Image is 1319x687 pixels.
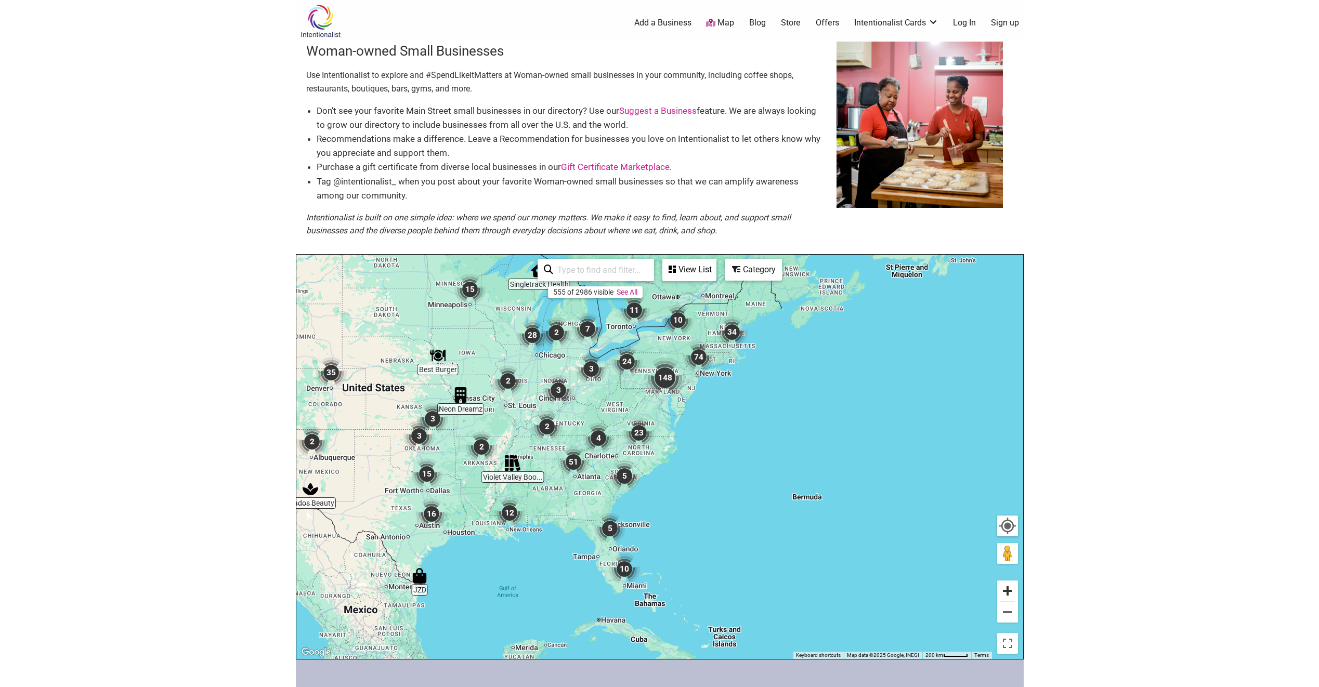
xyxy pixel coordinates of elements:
div: Best Burger [430,348,446,363]
div: Singletrack Health [531,262,547,278]
div: 3 [403,420,435,452]
button: Zoom in [997,580,1018,601]
a: Intentionalist Cards [854,17,938,29]
div: 15 [411,458,442,490]
em: Intentionalist is built on one simple idea: where we spend our money matters. We make it easy to ... [306,213,791,236]
a: Gift Certificate Marketplace [561,162,670,172]
div: 51 [558,446,589,478]
div: 148 [644,357,686,399]
div: 7 [572,313,603,345]
a: Offers [816,17,839,29]
a: Map [706,17,734,29]
div: 5 [609,460,640,492]
span: 200 km [925,652,943,658]
a: Store [781,17,801,29]
div: 2 [466,431,497,463]
a: See All [617,288,637,296]
button: Drag Pegman onto the map to open Street View [997,543,1018,564]
div: 24 [611,346,643,377]
div: 16 [416,498,447,530]
div: 3 [543,375,574,406]
a: Open this area in Google Maps (opens a new window) [299,645,333,659]
div: 11 [619,295,650,326]
button: Your Location [997,516,1018,536]
div: See a list of the visible businesses [662,259,716,281]
div: 28 [517,320,548,351]
span: Map data ©2025 Google, INEGI [847,652,919,658]
div: 3 [576,353,607,385]
div: 15 [454,274,486,305]
div: 2 [492,365,524,397]
div: 74 [683,341,714,373]
div: 3 [417,403,448,434]
div: 35 [316,357,347,388]
div: Violet Valley Bookstore [505,455,520,471]
div: 2 [541,317,572,348]
div: 555 of 2986 visible [553,288,613,296]
h3: Woman-owned Small Businesses [306,42,826,60]
a: Sign up [991,17,1019,29]
p: Use Intentionalist to explore and #SpendLikeItMatters at Woman-owned small businesses in your com... [306,69,826,95]
a: Terms [974,652,989,658]
img: Barbara-and-Lillian-scaled.jpg [837,42,1003,208]
div: 2 [531,411,563,442]
button: Keyboard shortcuts [796,652,841,659]
div: Type to search and filter [538,259,654,281]
button: Map Scale: 200 km per 44 pixels [922,652,971,659]
div: 34 [716,316,748,348]
button: Zoom out [997,602,1018,623]
div: 2 [296,426,328,457]
div: Prados Beauty [303,481,318,497]
a: Suggest a Business [619,105,697,116]
div: 23 [623,417,655,448]
a: Log In [953,17,976,29]
div: View List [663,260,715,280]
li: Tag @intentionalist_ when you post about your favorite Woman-owned small businesses so that we ca... [317,175,826,203]
div: 10 [662,305,694,336]
div: 4 [583,422,614,454]
a: Blog [749,17,766,29]
div: Neon Dreamz [453,387,468,403]
button: Toggle fullscreen view [997,633,1018,654]
img: Intentionalist [296,4,345,38]
li: Purchase a gift certificate from diverse local businesses in our . [317,160,826,174]
li: Recommendations make a difference. Leave a Recommendation for businesses you love on Intentionali... [317,132,826,160]
li: Don’t see your favorite Main Street small businesses in our directory? Use our feature. We are al... [317,104,826,132]
a: Add a Business [634,17,691,29]
div: Filter by category [725,259,782,281]
div: 5 [594,513,625,544]
img: Google [299,645,333,659]
div: Category [726,260,781,280]
div: 10 [609,553,640,585]
input: Type to find and filter... [553,260,648,280]
div: JZD [412,568,427,584]
div: 12 [494,497,525,529]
